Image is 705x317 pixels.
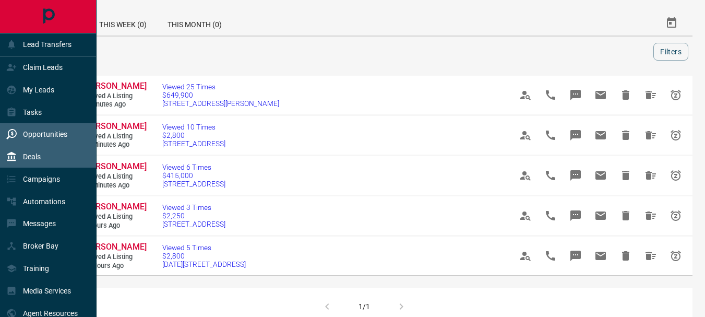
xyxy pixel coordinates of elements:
[83,262,146,271] span: 14 hours ago
[563,83,588,108] span: Message
[588,243,613,268] span: Email
[513,163,538,188] span: View Profile
[513,203,538,228] span: View Profile
[563,243,588,268] span: Message
[83,140,146,149] span: 31 minutes ago
[83,242,147,252] span: [PERSON_NAME]
[83,221,146,230] span: 6 hours ago
[538,163,563,188] span: Call
[513,243,538,268] span: View Profile
[588,123,613,148] span: Email
[563,123,588,148] span: Message
[83,202,146,213] a: [PERSON_NAME]
[83,253,146,262] span: Viewed a Listing
[613,83,638,108] span: Hide
[359,302,370,311] div: 1/1
[588,163,613,188] span: Email
[162,171,225,180] span: $415,000
[83,202,147,212] span: [PERSON_NAME]
[513,123,538,148] span: View Profile
[162,139,225,148] span: [STREET_ADDRESS]
[83,81,147,91] span: [PERSON_NAME]
[538,83,563,108] span: Call
[638,83,663,108] span: Hide All from Norman Brown
[162,123,225,148] a: Viewed 10 Times$2,800[STREET_ADDRESS]
[83,81,146,92] a: [PERSON_NAME]
[663,203,688,228] span: Snooze
[162,123,225,131] span: Viewed 10 Times
[162,163,225,171] span: Viewed 6 Times
[162,91,279,99] span: $649,900
[162,180,225,188] span: [STREET_ADDRESS]
[538,123,563,148] span: Call
[83,161,146,172] a: [PERSON_NAME]
[89,10,157,36] div: This Week (0)
[83,181,146,190] span: 31 minutes ago
[638,203,663,228] span: Hide All from Olivia Nguyen
[162,220,225,228] span: [STREET_ADDRESS]
[83,121,147,131] span: [PERSON_NAME]
[162,203,225,212] span: Viewed 3 Times
[83,172,146,181] span: Viewed a Listing
[663,243,688,268] span: Snooze
[162,131,225,139] span: $2,800
[83,100,146,109] span: 5 minutes ago
[588,203,613,228] span: Email
[83,161,147,171] span: [PERSON_NAME]
[83,242,146,253] a: [PERSON_NAME]
[162,99,279,108] span: [STREET_ADDRESS][PERSON_NAME]
[162,243,246,252] span: Viewed 5 Times
[638,123,663,148] span: Hide All from Briana Mcgowan
[563,203,588,228] span: Message
[538,243,563,268] span: Call
[513,83,538,108] span: View Profile
[162,83,279,91] span: Viewed 25 Times
[162,212,225,220] span: $2,250
[663,123,688,148] span: Snooze
[659,10,684,36] button: Select Date Range
[83,121,146,132] a: [PERSON_NAME]
[162,243,246,268] a: Viewed 5 Times$2,800[DATE][STREET_ADDRESS]
[638,243,663,268] span: Hide All from Saad Haneef
[162,163,225,188] a: Viewed 6 Times$415,000[STREET_ADDRESS]
[538,203,563,228] span: Call
[663,83,688,108] span: Snooze
[157,10,232,36] div: This Month (0)
[613,243,638,268] span: Hide
[162,203,225,228] a: Viewed 3 Times$2,250[STREET_ADDRESS]
[83,132,146,141] span: Viewed a Listing
[613,203,638,228] span: Hide
[663,163,688,188] span: Snooze
[162,260,246,268] span: [DATE][STREET_ADDRESS]
[638,163,663,188] span: Hide All from Chris Agulto
[588,83,613,108] span: Email
[613,163,638,188] span: Hide
[653,43,688,61] button: Filters
[613,123,638,148] span: Hide
[162,252,246,260] span: $2,800
[83,92,146,101] span: Viewed a Listing
[83,213,146,221] span: Viewed a Listing
[162,83,279,108] a: Viewed 25 Times$649,900[STREET_ADDRESS][PERSON_NAME]
[563,163,588,188] span: Message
